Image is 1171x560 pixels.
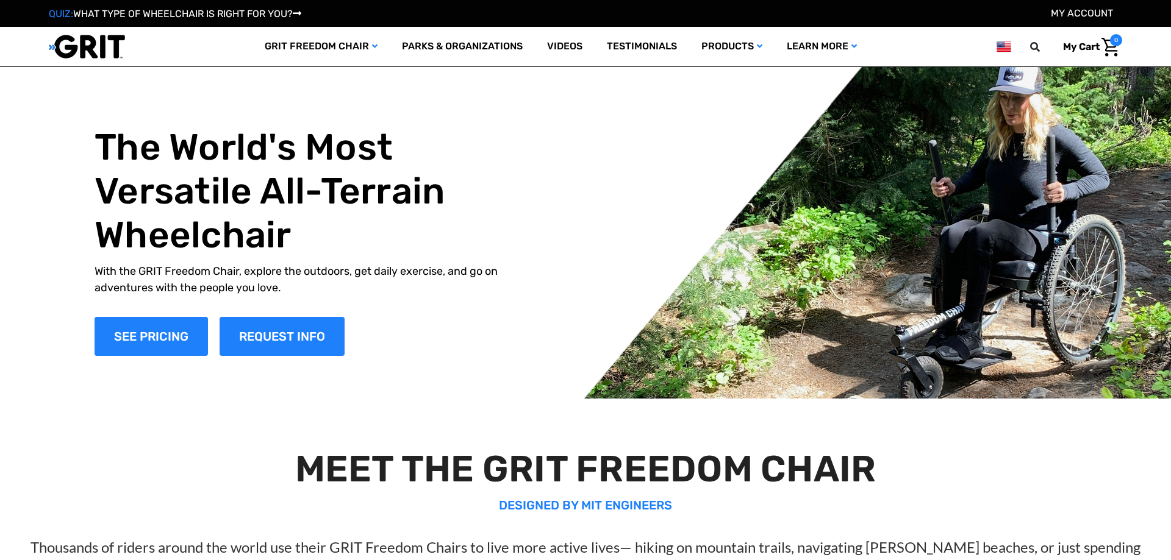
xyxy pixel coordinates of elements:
a: Products [689,27,775,66]
a: Testimonials [595,27,689,66]
img: Cart [1101,38,1119,57]
a: Slide number 1, Request Information [220,317,345,356]
h2: MEET THE GRIT FREEDOM CHAIR [29,447,1142,491]
img: us.png [997,39,1011,54]
p: DESIGNED BY MIT ENGINEERS [29,496,1142,514]
a: Account [1051,7,1113,19]
a: Shop Now [95,317,208,356]
a: GRIT Freedom Chair [252,27,390,66]
a: Parks & Organizations [390,27,535,66]
input: Search [1036,34,1054,60]
p: With the GRIT Freedom Chair, explore the outdoors, get daily exercise, and go on adventures with ... [95,263,525,296]
span: My Cart [1063,41,1100,52]
a: QUIZ:WHAT TYPE OF WHEELCHAIR IS RIGHT FOR YOU? [49,8,301,19]
a: Cart with 0 items [1054,34,1122,60]
span: 0 [1110,34,1122,46]
span: QUIZ: [49,8,73,19]
img: GRIT All-Terrain Wheelchair and Mobility Equipment [49,34,125,59]
h1: The World's Most Versatile All-Terrain Wheelchair [95,126,525,257]
a: Learn More [775,27,869,66]
a: Videos [535,27,595,66]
